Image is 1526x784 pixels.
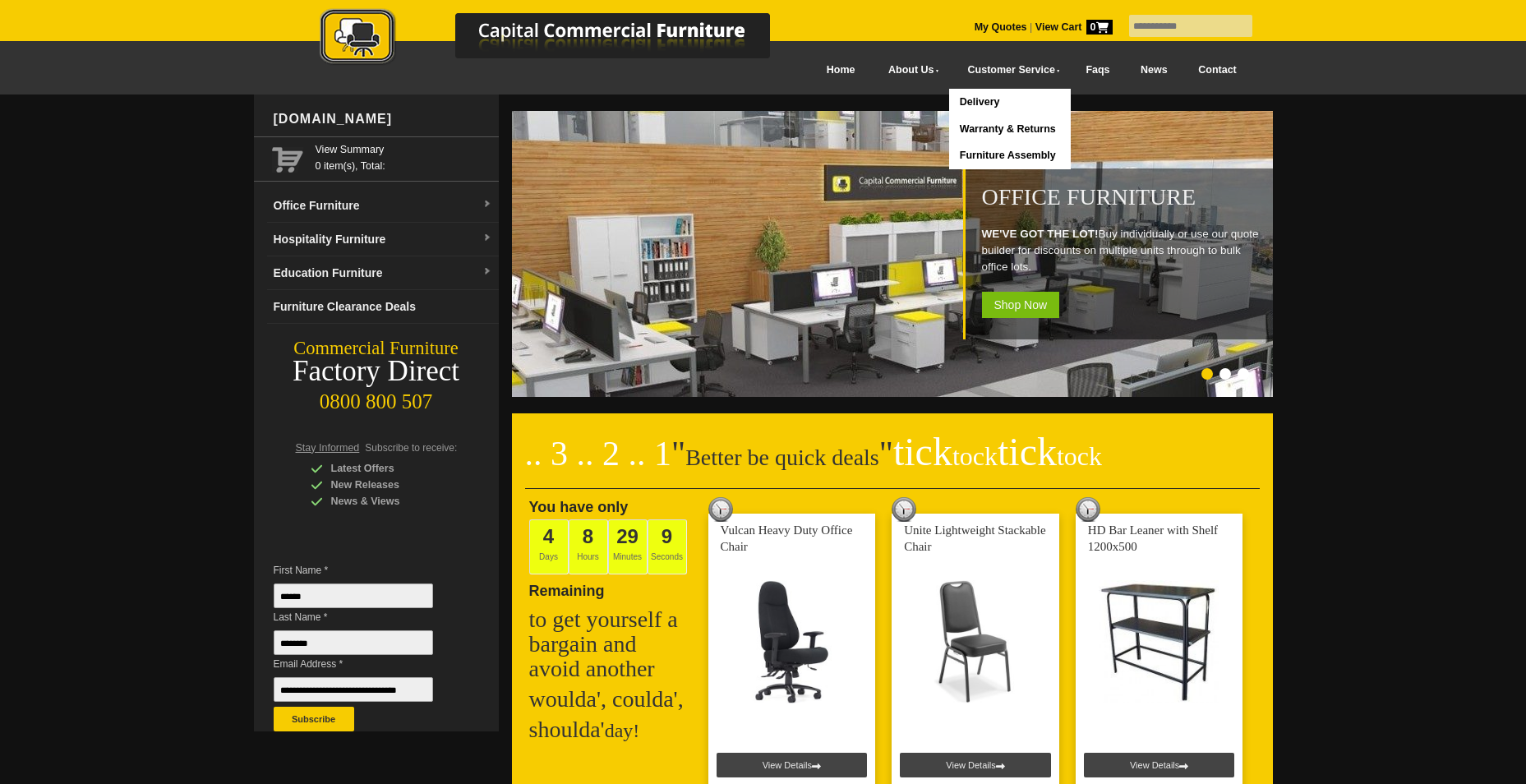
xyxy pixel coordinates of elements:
[893,430,1102,473] span: tick tick
[529,717,694,743] h2: shoulda'
[254,337,499,360] div: Commercial Furniture
[569,519,608,574] span: Hours
[671,435,685,473] span: "
[605,720,640,741] span: day!
[1035,21,1113,33] strong: View Cart
[879,435,1102,473] span: "
[949,52,1070,89] a: Customer Service
[529,519,569,574] span: Days
[274,562,458,579] span: First Name *
[1032,21,1112,33] a: View Cart0
[274,8,850,68] img: Capital Commercial Furniture Logo
[952,441,998,471] span: tock
[1086,20,1113,35] span: 0
[274,8,850,73] a: Capital Commercial Furniture Logo
[525,440,1260,489] h2: Better be quick deals
[316,141,492,158] a: View Summary
[529,687,694,712] h2: woulda', coulda',
[311,460,467,477] div: Latest Offers
[1183,52,1252,89] a: Contact
[949,116,1070,143] a: Warranty & Returns
[274,677,433,702] input: Email Address *
[1057,441,1102,471] span: tock
[1238,368,1249,380] li: Page dot 3
[616,525,639,547] span: 29
[648,519,687,574] span: Seconds
[274,707,354,731] button: Subscribe
[529,576,605,599] span: Remaining
[365,442,457,454] span: Subscribe to receive:
[982,228,1099,240] strong: WE'VE GOT THE LOT!
[982,185,1265,210] h1: Office Furniture
[1125,52,1183,89] a: News
[482,200,492,210] img: dropdown
[949,89,1070,116] a: Delivery
[296,442,360,454] span: Stay Informed
[311,477,467,493] div: New Releases
[608,519,648,574] span: Minutes
[482,267,492,277] img: dropdown
[529,607,694,681] h2: to get yourself a bargain and avoid another
[662,525,672,547] span: 9
[316,141,492,172] span: 0 item(s), Total:
[949,142,1070,169] a: Furniture Assembly
[529,499,629,515] span: You have only
[525,435,672,473] span: .. 3 .. 2 .. 1
[274,583,433,608] input: First Name *
[583,525,593,547] span: 8
[274,656,458,672] span: Email Address *
[982,226,1265,275] p: Buy individually or use our quote builder for discounts on multiple units through to bulk office ...
[311,493,467,510] div: News & Views
[274,630,433,655] input: Last Name *
[708,497,733,522] img: tick tock deal clock
[870,52,949,89] a: About Us
[267,290,499,324] a: Furniture Clearance Deals
[267,223,499,256] a: Hospitality Furnituredropdown
[1076,497,1100,522] img: tick tock deal clock
[267,95,499,144] div: [DOMAIN_NAME]
[543,525,554,547] span: 4
[1219,368,1231,380] li: Page dot 2
[1071,52,1126,89] a: Faqs
[975,21,1027,33] a: My Quotes
[1201,368,1213,380] li: Page dot 1
[274,609,458,625] span: Last Name *
[512,388,1276,399] a: Office Furniture WE'VE GOT THE LOT!Buy individually or use our quote builder for discounts on mul...
[267,189,499,223] a: Office Furnituredropdown
[254,360,499,383] div: Factory Direct
[267,256,499,290] a: Education Furnituredropdown
[892,497,916,522] img: tick tock deal clock
[254,382,499,413] div: 0800 800 507
[482,233,492,243] img: dropdown
[512,111,1276,397] img: Office Furniture
[982,292,1060,318] span: Shop Now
